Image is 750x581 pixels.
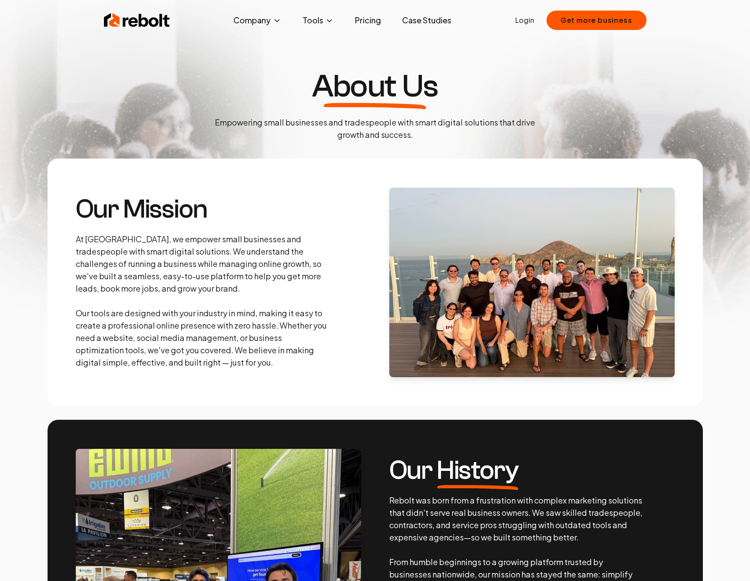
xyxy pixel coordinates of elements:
[76,233,329,369] p: At [GEOGRAPHIC_DATA], we empower small businesses and tradespeople with smart digital solutions. ...
[389,188,675,377] img: About
[208,116,543,141] p: Empowering small businesses and tradespeople with smart digital solutions that drive growth and s...
[437,457,519,484] span: History
[226,11,288,29] button: Company
[389,457,643,484] h3: Our
[312,70,438,102] h1: About Us
[395,11,458,29] a: Case Studies
[76,196,329,222] h3: Our Mission
[296,11,341,29] button: Tools
[547,11,647,30] button: Get more business
[104,11,170,29] img: Rebolt Logo
[348,11,388,29] a: Pricing
[515,15,534,26] a: Login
